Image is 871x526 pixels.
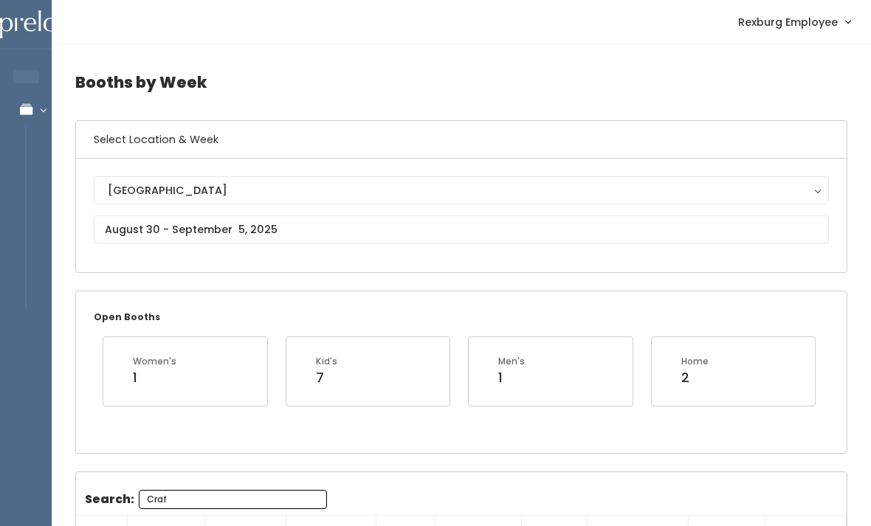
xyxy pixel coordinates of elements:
div: [GEOGRAPHIC_DATA] [108,182,815,198]
div: 2 [681,368,709,387]
div: 1 [133,368,176,387]
input: Search: [139,490,327,509]
h4: Booths by Week [75,62,847,103]
button: [GEOGRAPHIC_DATA] [94,176,829,204]
input: August 30 - September 5, 2025 [94,215,829,243]
div: Home [681,355,709,368]
div: 1 [498,368,525,387]
div: 7 [316,368,337,387]
div: Kid's [316,355,337,368]
span: Rexburg Employee [738,14,838,30]
h6: Select Location & Week [76,121,847,159]
div: Women's [133,355,176,368]
a: Rexburg Employee [723,6,865,38]
div: Men's [498,355,525,368]
small: Open Booths [94,311,160,323]
label: Search: [85,490,327,509]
